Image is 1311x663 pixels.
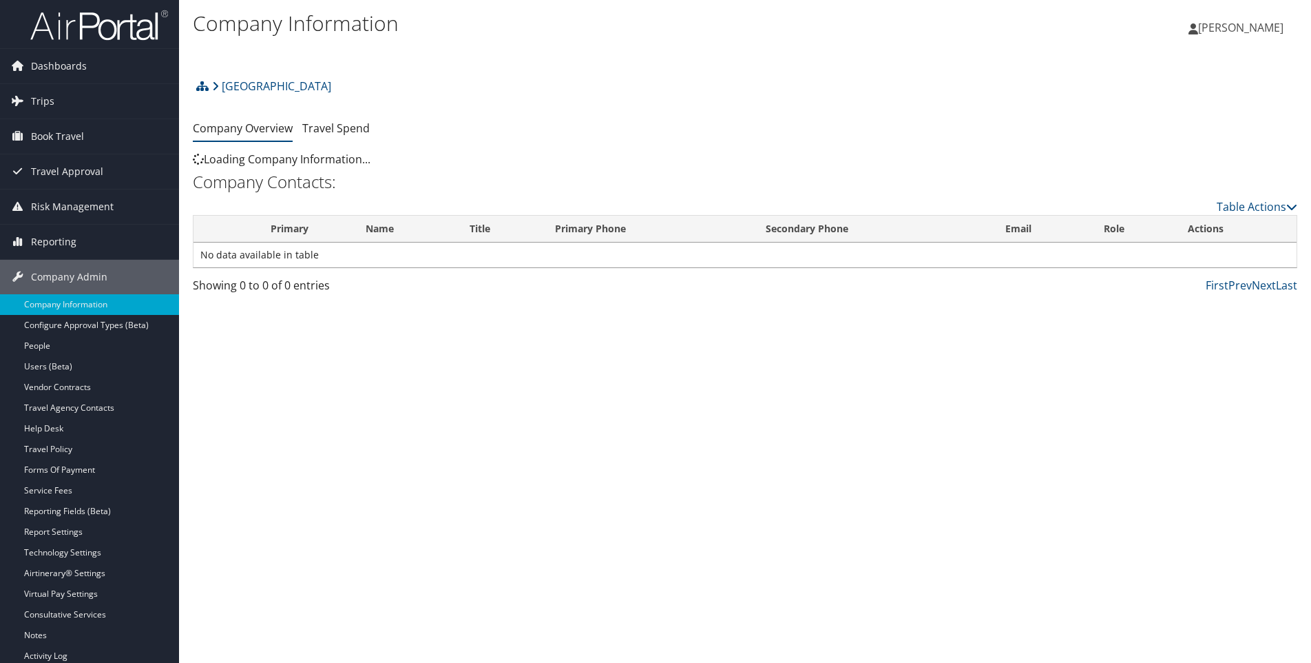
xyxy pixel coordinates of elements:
span: Company Admin [31,260,107,294]
a: First [1206,278,1228,293]
img: airportal-logo.png [30,9,168,41]
th: Role [1091,216,1175,243]
span: [PERSON_NAME] [1198,20,1283,35]
span: Trips [31,84,54,119]
th: Title [457,216,543,243]
span: Book Travel [31,119,84,154]
a: Company Overview [193,121,293,136]
th: Primary [225,216,353,243]
span: Reporting [31,225,76,259]
a: Next [1252,278,1276,293]
h2: Company Contacts: [193,170,1297,194]
a: Last [1276,278,1297,293]
span: Risk Management [31,190,114,224]
a: Prev [1228,278,1252,293]
span: Dashboards [31,49,87,83]
a: Table Actions [1217,199,1297,214]
h1: Company Information [193,9,929,38]
th: Name [353,216,457,243]
a: Travel Spend [302,121,370,136]
span: Loading Company Information... [193,152,370,167]
span: Travel Approval [31,154,103,189]
div: Showing 0 to 0 of 0 entries [193,277,454,300]
th: Secondary Phone [753,216,993,243]
a: [PERSON_NAME] [1188,7,1297,48]
th: Actions [1175,216,1297,243]
th: Primary Phone [543,216,753,243]
td: No data available in table [193,243,1297,267]
th: Email [993,216,1091,243]
a: [GEOGRAPHIC_DATA] [212,72,331,100]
